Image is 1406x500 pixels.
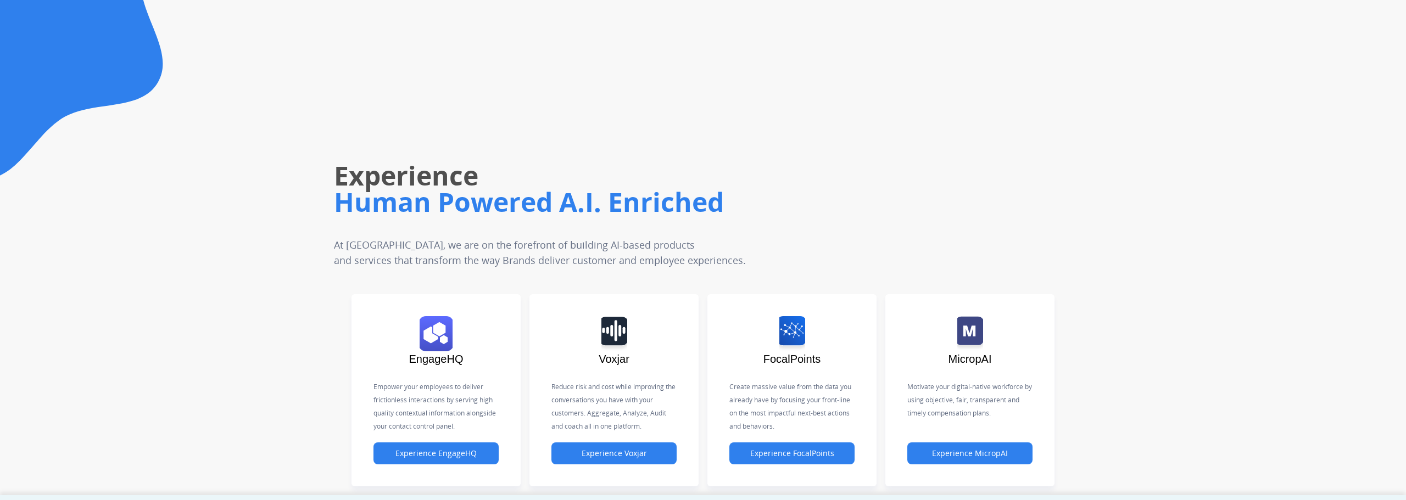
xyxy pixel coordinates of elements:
p: Motivate your digital-native workforce by using objective, fair, transparent and timely compensat... [907,380,1033,420]
a: Experience Voxjar [551,449,677,458]
button: Experience FocalPoints [729,442,855,464]
img: logo [420,316,453,351]
p: Create massive value from the data you already have by focusing your front-line on the most impac... [729,380,855,433]
button: Experience EngageHQ [373,442,499,464]
h1: Human Powered A.I. Enriched [334,184,978,220]
img: logo [601,316,627,351]
h1: Experience [334,158,978,193]
a: Experience EngageHQ [373,449,499,458]
button: Experience Voxjar [551,442,677,464]
p: At [GEOGRAPHIC_DATA], we are on the forefront of building AI-based products and services that tra... [334,237,908,268]
img: logo [957,316,983,351]
img: logo [779,316,805,351]
span: Voxjar [599,353,629,365]
p: Empower your employees to deliver frictionless interactions by serving high quality contextual in... [373,380,499,433]
a: Experience FocalPoints [729,449,855,458]
span: MicropAI [949,353,992,365]
span: EngageHQ [409,353,464,365]
span: FocalPoints [763,353,821,365]
p: Reduce risk and cost while improving the conversations you have with your customers. Aggregate, A... [551,380,677,433]
button: Experience MicropAI [907,442,1033,464]
a: Experience MicropAI [907,449,1033,458]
